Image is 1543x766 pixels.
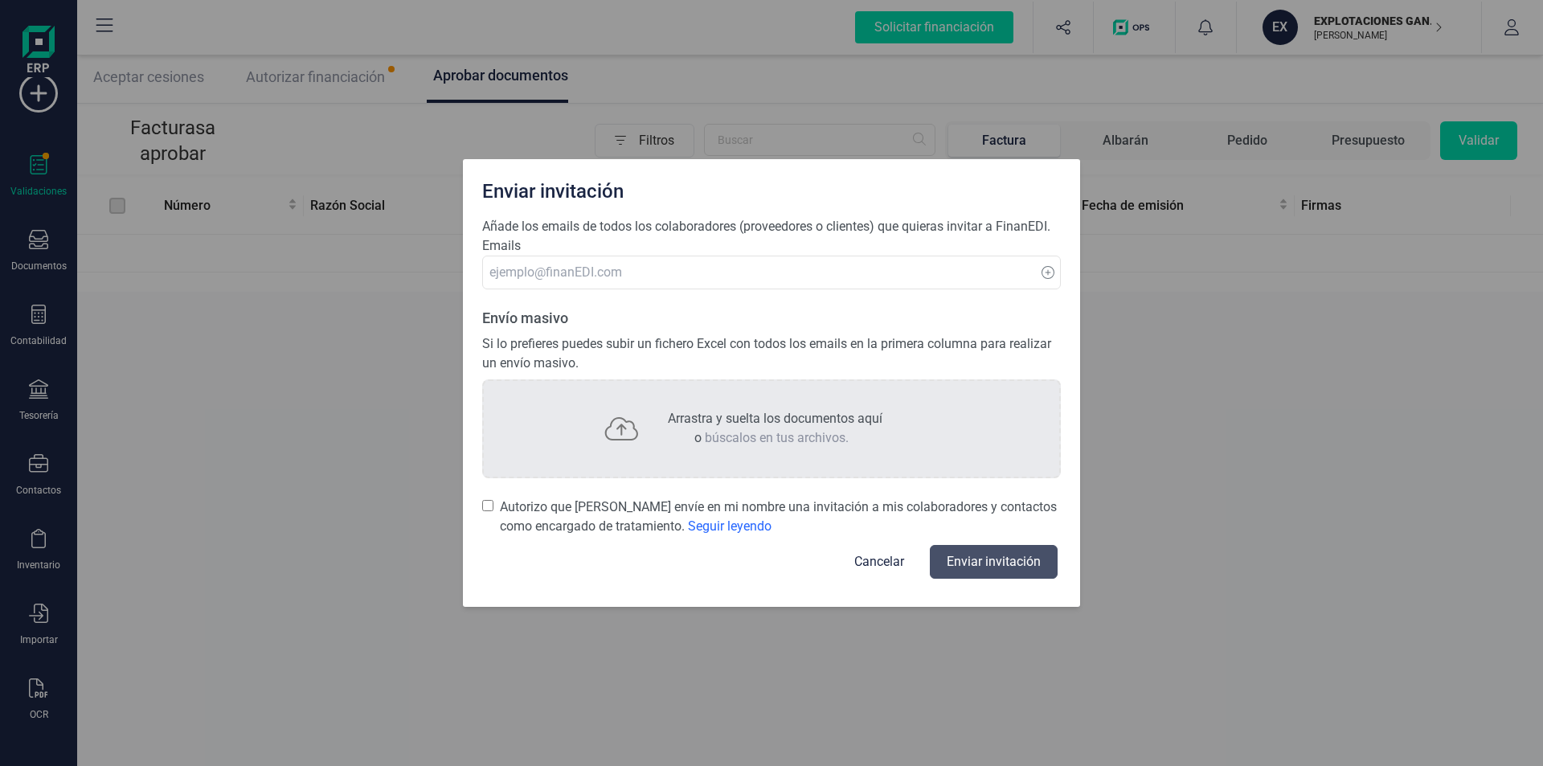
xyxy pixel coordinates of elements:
[500,498,1062,536] span: Autorizo que [PERSON_NAME] envíe en mi nombre una invitación a mis colaboradores y contactos como...
[482,309,1061,328] p: Envío masivo
[482,256,1061,289] input: ejemplo@finanEDI.com
[482,379,1061,478] div: Arrastra y suelta los documentos aquío búscalos en tus archivos.
[705,430,849,445] span: búscalos en tus archivos.
[835,543,923,581] button: Cancelar
[482,334,1061,373] p: Si lo prefieres puedes subir un fichero Excel con todos los emails en la primera columna para rea...
[930,545,1058,579] button: Enviar invitación
[482,498,493,514] input: Autorizo que [PERSON_NAME] envíe en mi nombre una invitación a mis colaboradores y contactos como...
[476,172,1067,204] div: Enviar invitación
[688,518,771,534] span: Seguir leyendo
[482,217,1061,236] p: Añade los emails de todos los colaboradores (proveedores o clientes) que quieras invitar a FinanEDI.
[482,238,521,253] span: Emails
[668,411,882,445] span: Arrastra y suelta los documentos aquí o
